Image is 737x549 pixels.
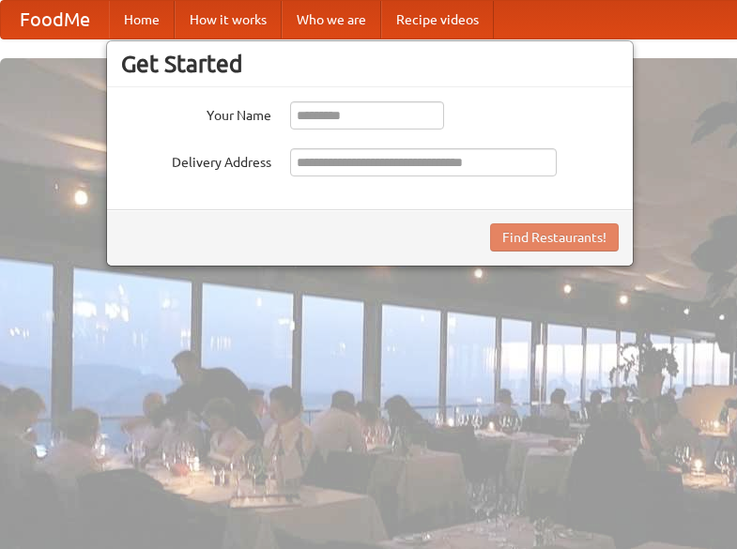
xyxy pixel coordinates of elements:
[282,1,381,38] a: Who we are
[1,1,109,38] a: FoodMe
[121,148,271,172] label: Delivery Address
[175,1,282,38] a: How it works
[381,1,494,38] a: Recipe videos
[121,101,271,125] label: Your Name
[121,50,619,78] h3: Get Started
[490,223,619,252] button: Find Restaurants!
[109,1,175,38] a: Home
